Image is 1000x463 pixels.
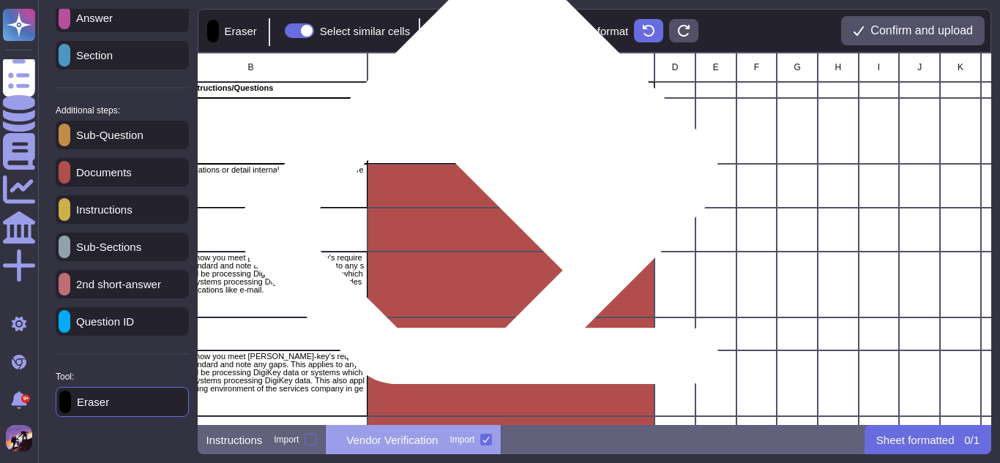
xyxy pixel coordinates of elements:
[449,435,474,444] div: Import
[464,26,520,37] p: Clear sheet
[794,63,800,72] span: G
[575,26,628,37] p: Autoformat
[958,63,963,72] span: K
[346,434,438,445] p: Vendor Verification
[219,26,257,37] p: Eraser
[71,396,109,407] p: Eraser
[841,16,985,45] button: Confirm and upload
[964,434,980,445] p: 0 / 1
[206,434,263,445] p: Instructions
[870,25,973,37] span: Confirm and upload
[56,106,120,115] p: Additional steps:
[21,394,30,403] div: 9+
[70,129,143,140] p: Sub-Question
[247,63,253,72] span: B
[135,166,365,182] p: Please list certifications or detail internal efforts to ensure this requirement is met.
[274,435,299,444] div: Import
[70,241,141,252] p: Sub-Sections
[70,204,133,215] p: Instructions
[135,254,365,294] p: Please describe how you meet [PERSON_NAME]-key's requirements for this standard and note any gaps...
[671,63,678,72] span: D
[70,316,134,327] p: Question ID
[917,63,922,72] span: J
[70,279,161,290] p: 2nd short-answer
[70,50,113,61] p: Section
[198,53,991,425] div: grid
[135,84,365,92] p: Assessment Instructions/Questions
[3,422,42,454] button: user
[6,425,32,451] img: user
[135,353,365,401] p: Please describe how you meet [PERSON_NAME]-key's requirements for this standard and note any gaps...
[70,167,132,178] p: Documents
[835,63,841,72] span: H
[508,63,515,72] span: C
[370,84,652,92] p: Short answers are required, links and attachments add as needed.
[876,434,955,445] p: Sheet formatted
[712,63,718,72] span: E
[877,63,879,72] span: I
[320,26,410,37] div: Select similar cells
[70,12,113,23] p: Answer
[56,372,74,381] p: Tool:
[753,63,758,72] span: F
